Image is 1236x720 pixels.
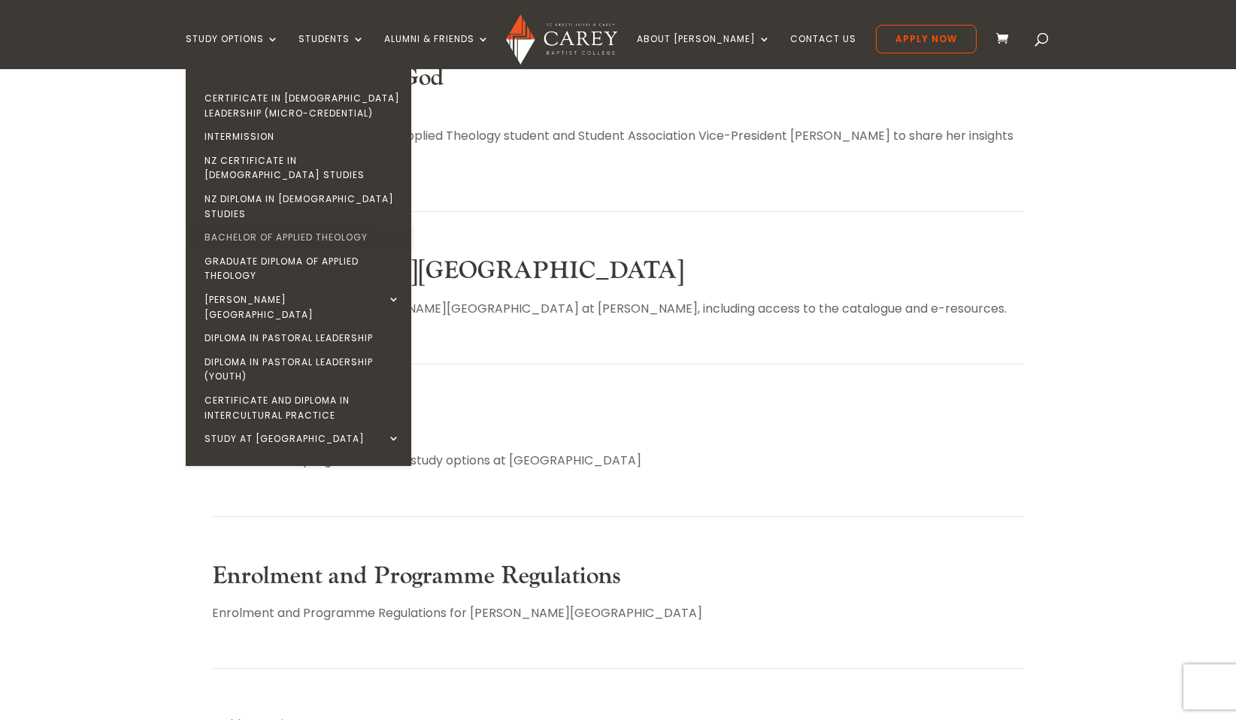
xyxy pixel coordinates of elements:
a: Bachelor of Applied Theology [189,225,415,250]
a: NZ Diploma in [DEMOGRAPHIC_DATA] Studies [189,187,415,225]
a: Alumni & Friends [384,34,489,69]
a: Intermission [189,125,415,149]
a: Study Options [186,34,279,69]
img: Carey Baptist College [506,14,616,65]
a: [PERSON_NAME][GEOGRAPHIC_DATA] [189,288,415,326]
a: Graduate Diploma of Applied Theology [189,250,415,288]
a: Apply Now [876,25,977,53]
p: We recently asked Bachelor of Applied Theology student and Student Association Vice-President [PE... [212,126,1024,166]
p: Information about the [PERSON_NAME][GEOGRAPHIC_DATA] at [PERSON_NAME], including access to the ca... [212,298,1024,319]
a: Students [298,34,365,69]
a: Enrolment and Programme Regulations [212,561,620,591]
a: Certificate and Diploma in Intercultural Practice [189,389,415,427]
p: Information on programmes and study options at [GEOGRAPHIC_DATA] [212,450,1024,470]
a: Study at [GEOGRAPHIC_DATA] [189,427,415,451]
a: About [PERSON_NAME] [637,34,771,69]
a: [PERSON_NAME][GEOGRAPHIC_DATA] [212,256,684,286]
a: Diploma in Pastoral Leadership [189,326,415,350]
a: NZ Certificate in [DEMOGRAPHIC_DATA] Studies [189,149,415,187]
a: Diploma in Pastoral Leadership (Youth) [189,350,415,389]
p: Enrolment and Programme Regulations for [PERSON_NAME][GEOGRAPHIC_DATA] [212,603,1024,623]
a: Contact Us [790,34,856,69]
a: Certificate in [DEMOGRAPHIC_DATA] Leadership (Micro-credential) [189,86,415,125]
